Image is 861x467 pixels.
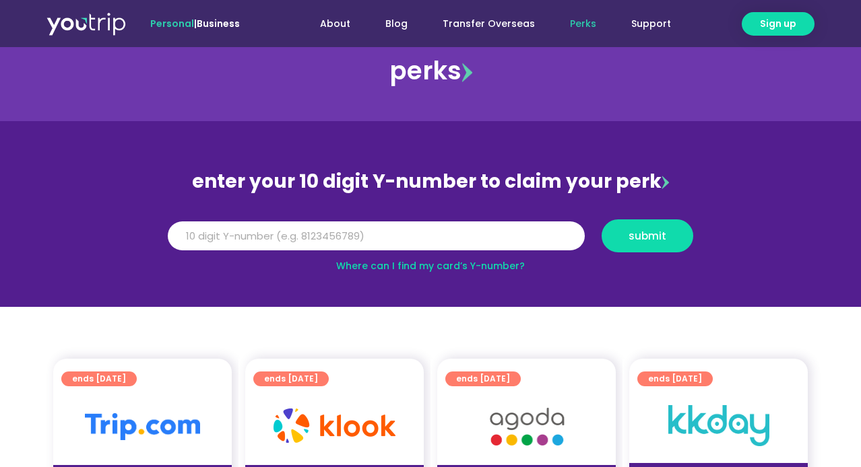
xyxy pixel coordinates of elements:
div: enter your 10 digit Y-number to claim your perk [161,164,700,199]
span: submit [629,231,666,241]
a: Sign up [742,12,815,36]
a: ends [DATE] [253,371,329,386]
nav: Menu [276,11,689,36]
input: 10 digit Y-number (e.g. 8123456789) [168,221,585,251]
a: Transfer Overseas [425,11,552,36]
a: ends [DATE] [61,371,137,386]
a: Blog [368,11,425,36]
button: submit [602,219,693,252]
span: ends [DATE] [648,371,702,386]
span: ends [DATE] [456,371,510,386]
span: Personal [150,17,194,30]
a: Where can I find my card’s Y-number? [336,259,525,273]
a: ends [DATE] [445,371,521,386]
a: Support [614,11,689,36]
a: Perks [552,11,614,36]
span: | [150,17,240,30]
form: Y Number [168,219,693,262]
span: Sign up [760,17,796,31]
a: Business [197,17,240,30]
a: ends [DATE] [637,371,713,386]
a: About [302,11,368,36]
span: ends [DATE] [264,371,318,386]
span: ends [DATE] [72,371,126,386]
